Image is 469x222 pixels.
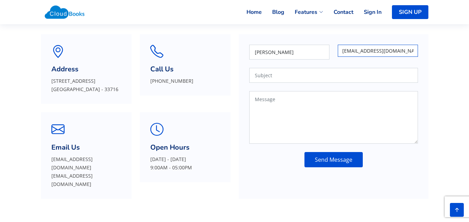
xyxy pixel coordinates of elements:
p: [STREET_ADDRESS] [GEOGRAPHIC_DATA] - 33716 [51,77,121,94]
h3: Call Us [150,65,220,73]
p: [EMAIL_ADDRESS][DOMAIN_NAME] [EMAIL_ADDRESS][DOMAIN_NAME] [51,155,121,188]
a: SIGN UP [392,5,428,19]
a: Home [236,5,262,20]
input: Your Name [249,45,329,60]
a: Blog [262,5,284,20]
input: Your Email [338,45,418,57]
p: [DATE] - [DATE] 9:00AM - 05:00PM [150,155,220,172]
h3: Email Us [51,143,121,152]
button: Send Message [304,152,363,167]
a: Sign In [353,5,382,20]
span: Features [295,8,317,16]
h3: Open Hours [150,143,220,152]
h3: Address [51,65,121,73]
img: Cloudbooks Logo [41,2,89,23]
a: Contact [323,5,353,20]
input: Subject [249,68,418,83]
a: Features [284,5,323,20]
p: [PHONE_NUMBER] [150,77,220,85]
